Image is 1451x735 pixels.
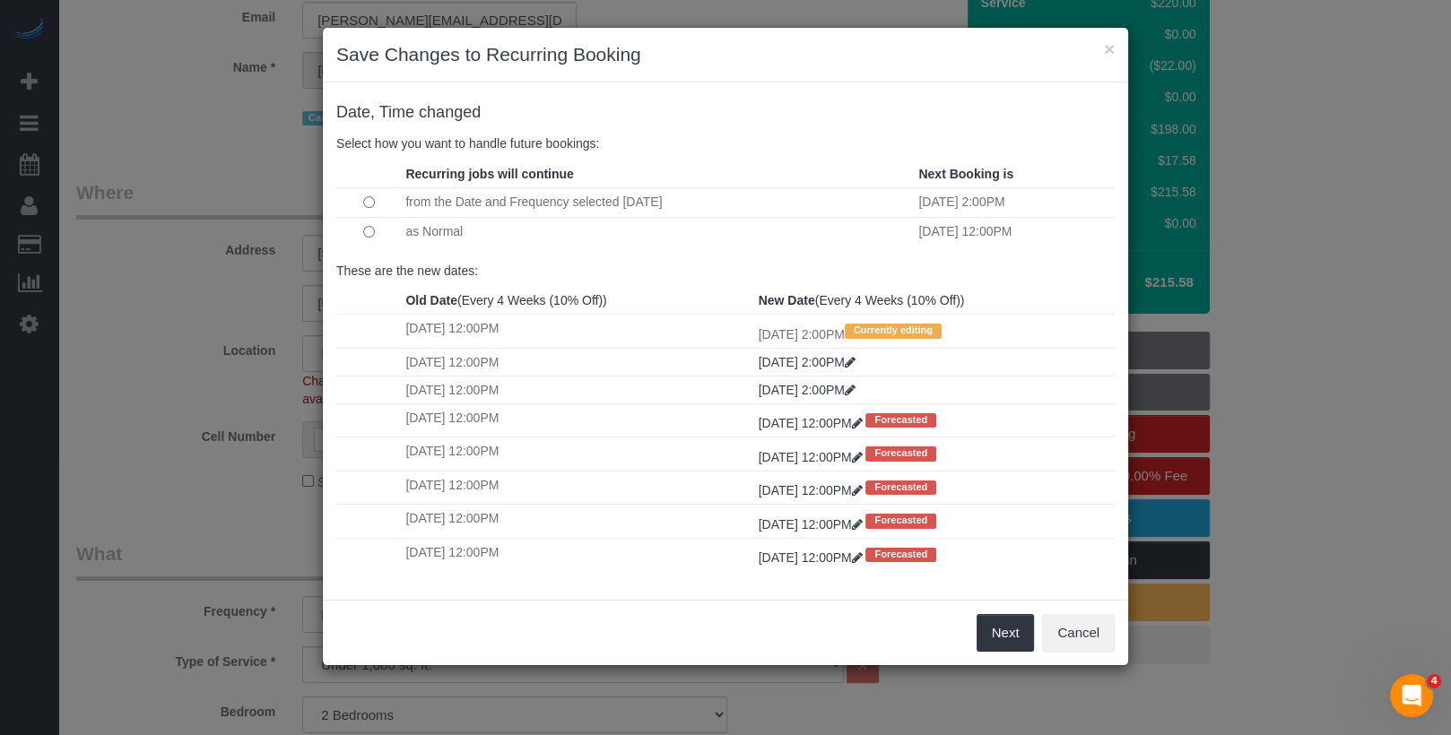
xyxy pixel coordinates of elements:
strong: Recurring jobs will continue [405,167,573,181]
a: [DATE] 12:00PM [759,517,866,532]
span: Forecasted [865,548,936,562]
td: from the Date and Frequency selected [DATE] [401,187,914,217]
td: [DATE] 12:00PM [401,505,753,538]
td: [DATE] 12:00PM [401,376,753,403]
p: These are the new dates: [336,262,1115,280]
h3: Save Changes to Recurring Booking [336,41,1115,68]
a: [DATE] 2:00PM [759,383,856,397]
td: [DATE] 12:00PM [401,403,753,437]
td: as Normal [401,217,914,246]
th: (Every 4 Weeks (10% Off)) [401,287,753,315]
h4: changed [336,104,1115,122]
td: [DATE] 12:00PM [401,538,753,571]
td: [DATE] 12:00PM [401,437,753,471]
td: [DATE] 12:00PM [401,471,753,504]
span: 4 [1427,674,1441,688]
button: Next [977,614,1035,652]
span: Forecasted [865,480,936,495]
a: [DATE] 12:00PM [759,416,866,430]
button: × [1104,39,1115,58]
span: Forecasted [865,413,936,428]
td: [DATE] 2:00PM [914,187,1115,217]
td: [DATE] 12:00PM [401,315,753,348]
button: Cancel [1042,614,1115,652]
span: Forecasted [865,514,936,528]
a: [DATE] 2:00PM [759,355,856,369]
iframe: Intercom live chat [1390,674,1433,717]
a: [DATE] 12:00PM [759,550,866,565]
th: (Every 4 Weeks (10% Off)) [754,287,1115,315]
td: [DATE] 2:00PM [754,315,1115,348]
strong: Next Booking is [918,167,1013,181]
a: [DATE] 12:00PM [759,450,866,464]
a: [DATE] 12:00PM [759,483,866,497]
strong: Old Date [405,293,457,307]
p: Select how you want to handle future bookings: [336,134,1115,152]
span: Date, Time [336,103,414,121]
span: Forecasted [865,446,936,461]
span: Currently editing [845,324,942,338]
td: [DATE] 12:00PM [401,348,753,376]
strong: New Date [759,293,815,307]
td: [DATE] 12:00PM [914,217,1115,246]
